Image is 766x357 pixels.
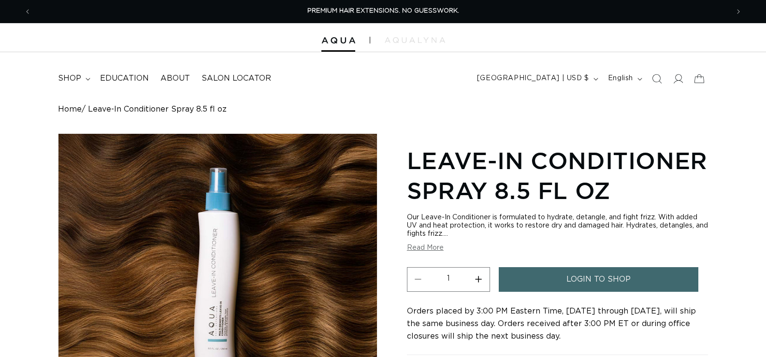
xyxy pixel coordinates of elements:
a: About [155,68,196,89]
span: shop [58,73,81,84]
a: Education [94,68,155,89]
button: English [602,70,646,88]
span: About [160,73,190,84]
span: Education [100,73,149,84]
span: login to shop [566,267,631,292]
a: Home [58,105,82,114]
summary: Search [646,68,667,89]
span: Orders placed by 3:00 PM Eastern Time, [DATE] through [DATE], will ship the same business day. Or... [407,307,696,340]
span: English [608,73,633,84]
img: aqualyna.com [385,37,445,43]
button: Read More [407,244,444,252]
a: Salon Locator [196,68,277,89]
span: Salon Locator [202,73,271,84]
summary: shop [52,68,94,89]
button: Previous announcement [17,2,38,21]
div: Our Leave-In Conditioner is formulated to hydrate, detangle, and fight frizz. With added UV and h... [407,214,708,238]
a: login to shop [499,267,699,292]
button: [GEOGRAPHIC_DATA] | USD $ [471,70,602,88]
span: [GEOGRAPHIC_DATA] | USD $ [477,73,589,84]
img: Aqua Hair Extensions [321,37,355,44]
nav: breadcrumbs [58,105,708,114]
h1: Leave-In Conditioner Spray 8.5 fl oz [407,145,708,206]
span: Leave-In Conditioner Spray 8.5 fl oz [88,105,227,114]
span: PREMIUM HAIR EXTENSIONS. NO GUESSWORK. [307,8,459,14]
button: Next announcement [728,2,749,21]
